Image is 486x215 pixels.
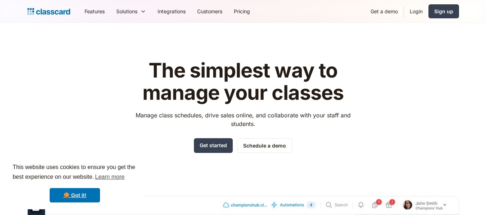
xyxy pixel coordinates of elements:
a: Features [79,3,110,19]
h1: The simplest way to manage your classes [129,60,357,104]
a: Integrations [152,3,191,19]
a: Login [404,3,428,19]
div: Solutions [116,8,137,15]
div: cookieconsent [6,156,144,209]
a: Schedule a demo [237,138,292,153]
a: learn more about cookies [94,172,126,182]
p: Manage class schedules, drive sales online, and collaborate with your staff and students. [129,111,357,128]
a: home [27,6,70,17]
a: Customers [191,3,228,19]
a: dismiss cookie message [50,188,100,202]
a: Get a demo [365,3,404,19]
a: Sign up [428,4,459,18]
div: Sign up [434,8,453,15]
a: Pricing [228,3,256,19]
a: Get started [194,138,233,153]
div: Solutions [110,3,152,19]
span: This website uses cookies to ensure you get the best experience on our website. [13,163,137,182]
